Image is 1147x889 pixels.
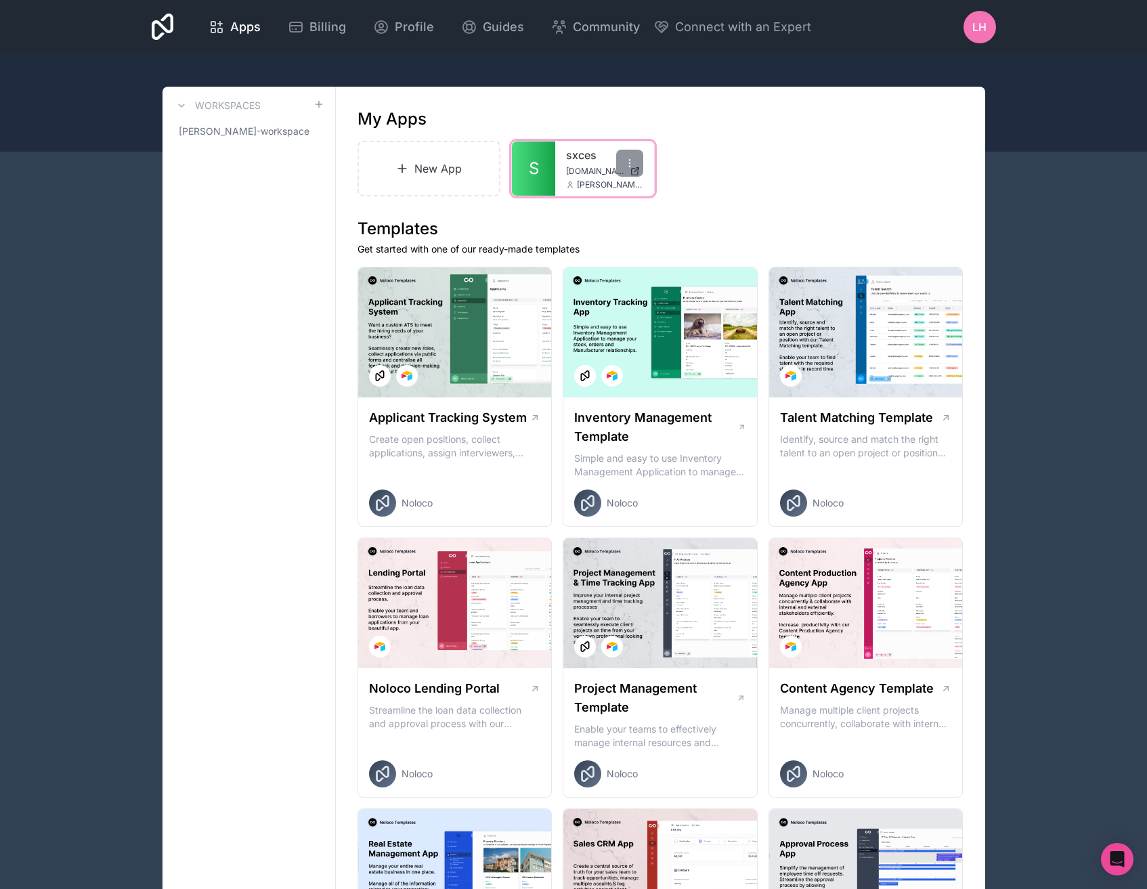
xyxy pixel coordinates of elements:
p: Streamline the loan data collection and approval process with our Lending Portal template. [369,703,541,731]
span: Noloco [813,496,844,510]
button: Connect with an Expert [653,18,811,37]
img: Airtable Logo [785,370,796,381]
a: Community [540,12,651,42]
span: [PERSON_NAME]-workspace [179,125,309,138]
a: Billing [277,12,357,42]
h3: Workspaces [195,99,261,112]
span: Noloco [607,767,638,781]
p: Identify, source and match the right talent to an open project or position with our Talent Matchi... [780,433,952,460]
img: Airtable Logo [607,370,618,381]
h1: Content Agency Template [780,679,934,698]
a: Guides [450,12,535,42]
img: Airtable Logo [607,641,618,652]
span: Noloco [402,496,433,510]
p: Enable your teams to effectively manage internal resources and execute client projects on time. [574,722,746,750]
a: Workspaces [173,97,261,114]
h1: Noloco Lending Portal [369,679,500,698]
span: Guides [483,18,524,37]
p: Get started with one of our ready-made templates [358,242,964,256]
a: Profile [362,12,445,42]
h1: My Apps [358,108,427,130]
span: [DOMAIN_NAME] [566,166,624,177]
a: New App [358,141,501,196]
a: Apps [198,12,272,42]
a: [PERSON_NAME]-workspace [173,119,324,144]
a: S [512,142,555,196]
img: Airtable Logo [374,641,385,652]
span: Connect with an Expert [675,18,811,37]
span: Noloco [402,767,433,781]
span: Apps [230,18,261,37]
h1: Templates [358,218,964,240]
a: [DOMAIN_NAME] [566,166,643,177]
img: Airtable Logo [785,641,796,652]
a: sxces [566,147,643,163]
h1: Talent Matching Template [780,408,933,427]
span: [PERSON_NAME][EMAIL_ADDRESS][PERSON_NAME][DOMAIN_NAME] [577,179,643,190]
span: Billing [309,18,346,37]
p: Simple and easy to use Inventory Management Application to manage your stock, orders and Manufact... [574,452,746,479]
p: Create open positions, collect applications, assign interviewers, centralise candidate feedback a... [369,433,541,460]
span: LH [972,19,987,35]
span: S [529,158,539,179]
h1: Inventory Management Template [574,408,737,446]
h1: Applicant Tracking System [369,408,527,427]
p: Manage multiple client projects concurrently, collaborate with internal and external stakeholders... [780,703,952,731]
span: Profile [395,18,434,37]
img: Airtable Logo [402,370,412,381]
span: Community [573,18,640,37]
span: Noloco [607,496,638,510]
h1: Project Management Template [574,679,736,717]
div: Open Intercom Messenger [1101,843,1133,875]
span: Noloco [813,767,844,781]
